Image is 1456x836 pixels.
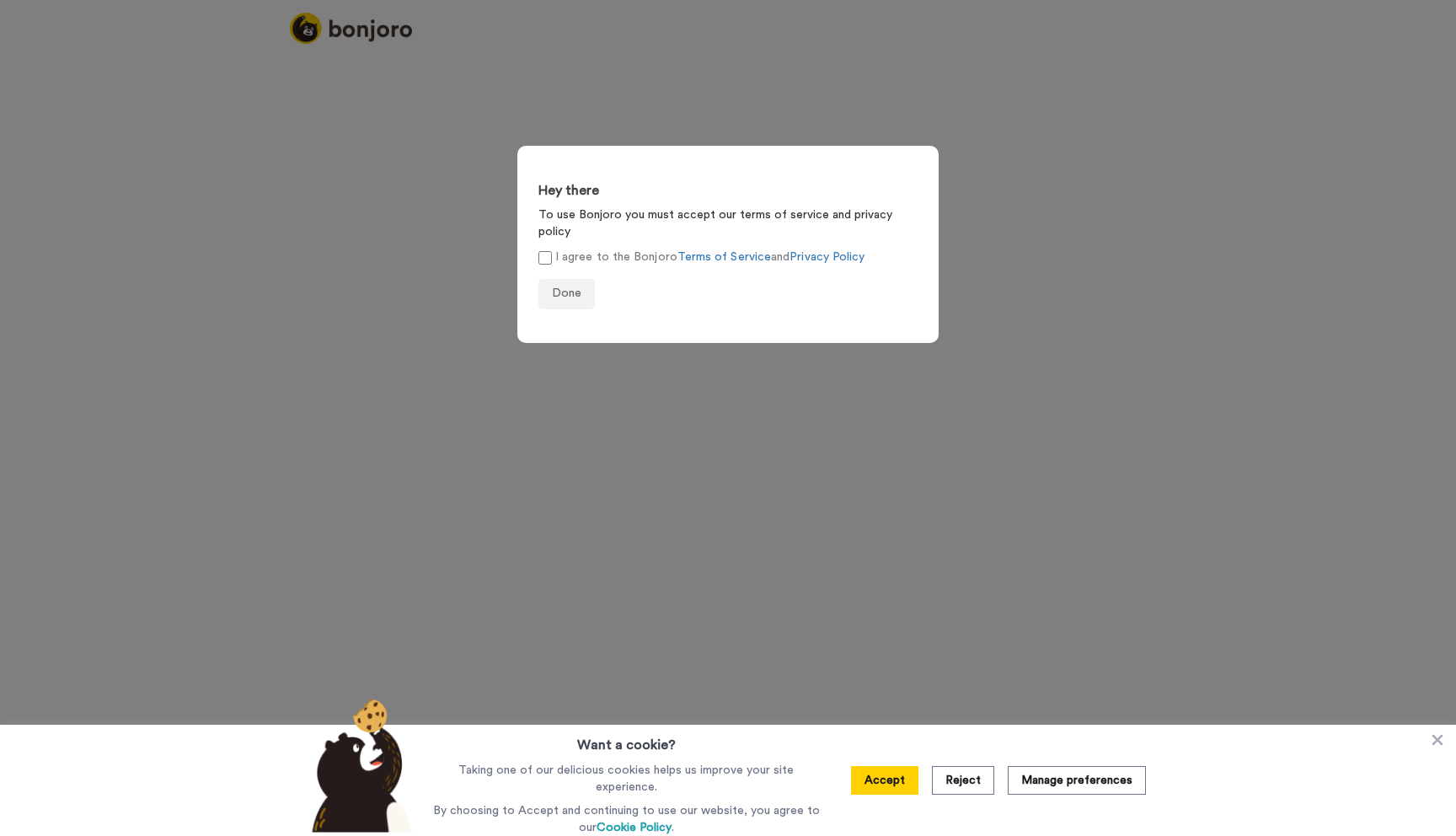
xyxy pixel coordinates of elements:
p: Taking one of our delicious cookies helps us improve your site experience. [429,762,824,796]
p: By choosing to Accept and continuing to use our website, you agree to our . [429,802,824,836]
span: Done [552,287,581,299]
h3: Want a cookie? [577,725,676,755]
p: To use Bonjoro you must accept our terms of service and privacy policy [538,206,918,240]
button: Reject [932,766,994,795]
button: Done [538,279,595,309]
a: Privacy Policy [790,251,864,263]
label: I agree to the Bonjoro and [538,249,864,266]
button: Accept [851,766,918,795]
input: I agree to the BonjoroTerms of ServiceandPrivacy Policy [538,251,552,265]
h3: Hey there [538,184,918,199]
a: Terms of Service [677,251,771,263]
img: bear-with-cookie.png [297,698,421,833]
button: Manage preferences [1008,766,1146,795]
a: Cookie Policy [597,822,672,833]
